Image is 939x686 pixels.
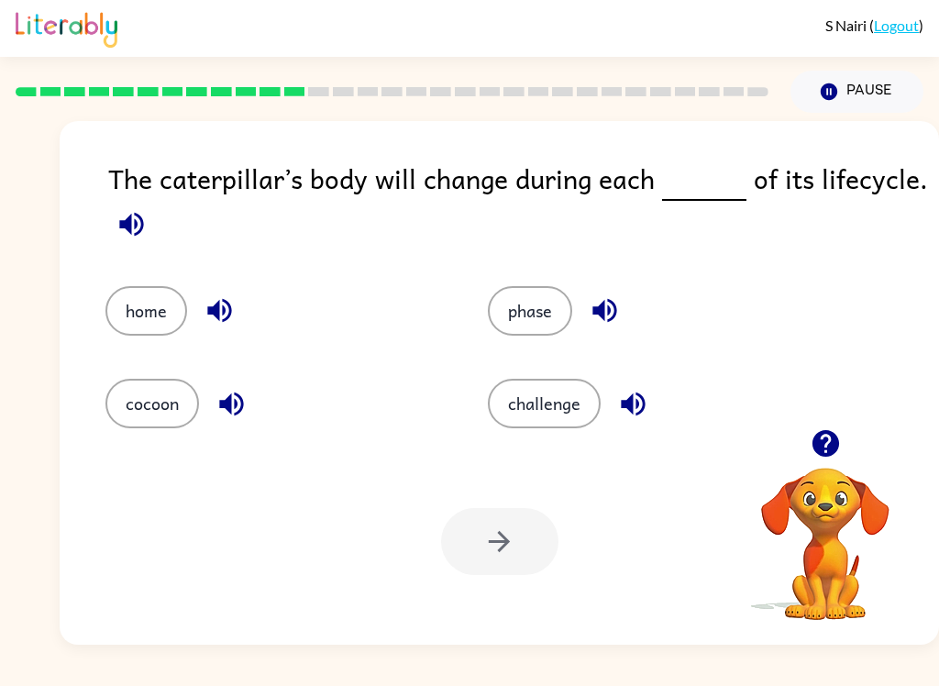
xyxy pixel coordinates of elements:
[825,17,923,34] div: ( )
[108,158,939,249] div: The caterpillar’s body will change during each of its lifecycle.
[488,379,601,428] button: challenge
[825,17,869,34] span: S Nairi
[16,7,117,48] img: Literably
[790,71,923,113] button: Pause
[105,286,187,336] button: home
[105,379,199,428] button: cocoon
[734,439,917,623] video: Your browser must support playing .mp4 files to use Literably. Please try using another browser.
[488,286,572,336] button: phase
[874,17,919,34] a: Logout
